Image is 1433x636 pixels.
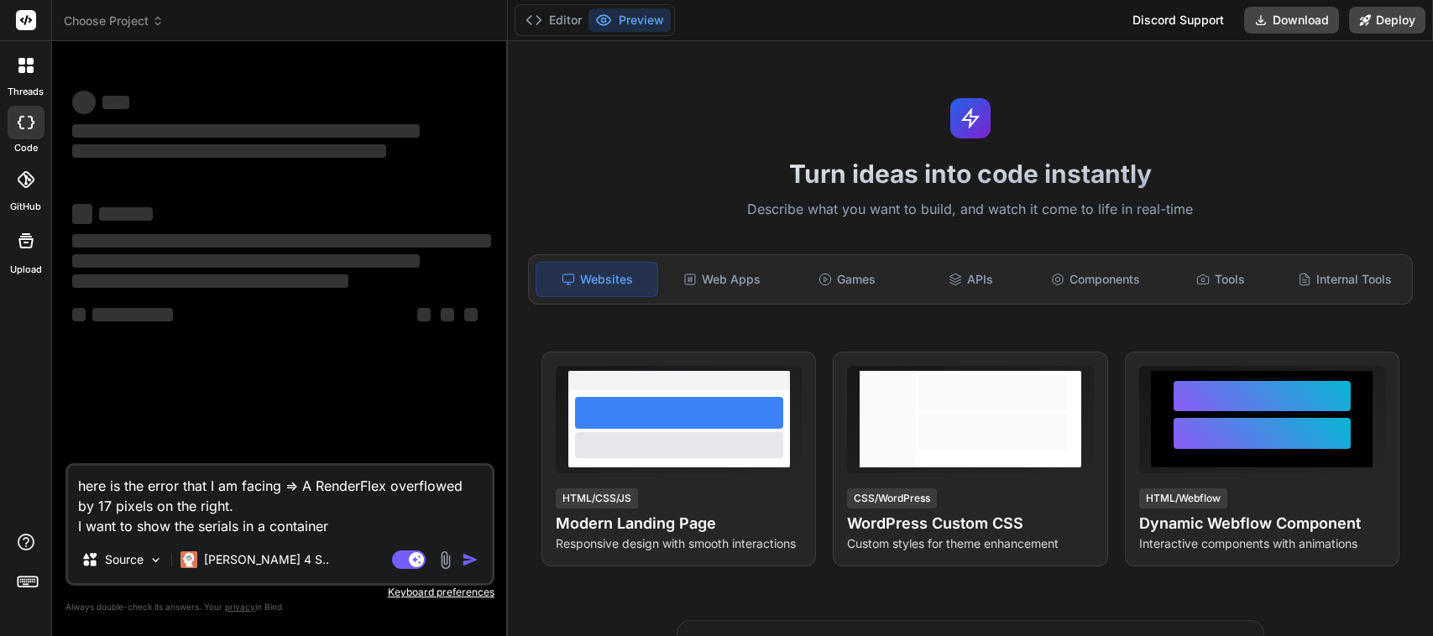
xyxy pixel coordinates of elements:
[417,308,431,321] span: ‌
[65,599,494,615] p: Always double-check its answers. Your in Bind
[441,308,454,321] span: ‌
[518,159,1423,189] h1: Turn ideas into code instantly
[847,535,1093,552] p: Custom styles for theme enhancement
[225,602,255,612] span: privacy
[72,91,96,114] span: ‌
[1284,262,1405,297] div: Internal Tools
[786,262,907,297] div: Games
[519,8,588,32] button: Editor
[72,274,348,288] span: ‌
[847,512,1093,535] h4: WordPress Custom CSS
[436,550,455,570] img: attachment
[10,200,41,214] label: GitHub
[556,488,638,508] div: HTML/CSS/JS
[588,8,671,32] button: Preview
[662,262,782,297] div: Web Apps
[72,234,491,248] span: ‌
[99,207,153,221] span: ‌
[72,124,420,138] span: ‌
[64,13,164,29] span: Choose Project
[1139,512,1385,535] h4: Dynamic Webflow Component
[8,85,44,99] label: threads
[72,308,86,321] span: ‌
[72,254,420,268] span: ‌
[556,512,802,535] h4: Modern Landing Page
[102,96,129,109] span: ‌
[1244,7,1339,34] button: Download
[65,586,494,599] p: Keyboard preferences
[556,535,802,552] p: Responsive design with smooth interactions
[1139,535,1385,552] p: Interactive components with animations
[1349,7,1425,34] button: Deploy
[72,204,92,224] span: ‌
[911,262,1032,297] div: APIs
[72,144,386,158] span: ‌
[464,308,478,321] span: ‌
[180,551,197,568] img: Claude 4 Sonnet
[518,199,1423,221] p: Describe what you want to build, and watch it come to life in real-time
[14,141,38,155] label: code
[105,551,144,568] p: Source
[462,551,479,568] img: icon
[1122,7,1234,34] div: Discord Support
[149,553,163,567] img: Pick Models
[1139,488,1227,508] div: HTML/Webflow
[68,466,492,536] textarea: here is the error that I am facing => A RenderFlex overflowed by 17 pixels on the right. I want t...
[1035,262,1156,297] div: Components
[847,488,937,508] div: CSS/WordPress
[204,551,329,568] p: [PERSON_NAME] 4 S..
[92,308,173,321] span: ‌
[10,263,42,277] label: Upload
[1159,262,1280,297] div: Tools
[536,262,658,297] div: Websites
